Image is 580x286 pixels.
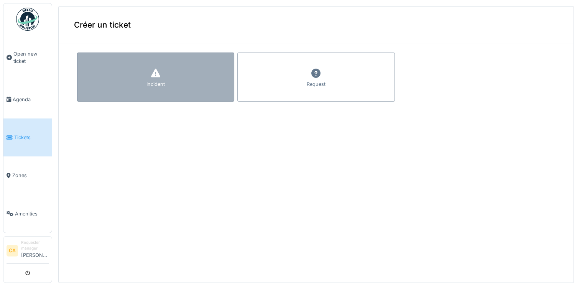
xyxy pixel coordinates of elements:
[307,81,325,88] div: Request
[14,134,49,141] span: Tickets
[16,8,39,31] img: Badge_color-CXgf-gQk.svg
[3,195,52,233] a: Amenities
[146,81,165,88] div: Incident
[15,210,49,217] span: Amenities
[7,245,18,256] li: CA
[3,81,52,118] a: Agenda
[21,240,49,262] li: [PERSON_NAME]
[3,118,52,156] a: Tickets
[13,50,49,65] span: Open new ticket
[59,7,573,43] div: Créer un ticket
[13,96,49,103] span: Agenda
[21,240,49,251] div: Requester manager
[12,172,49,179] span: Zones
[3,156,52,194] a: Zones
[3,35,52,81] a: Open new ticket
[7,240,49,264] a: CA Requester manager[PERSON_NAME]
